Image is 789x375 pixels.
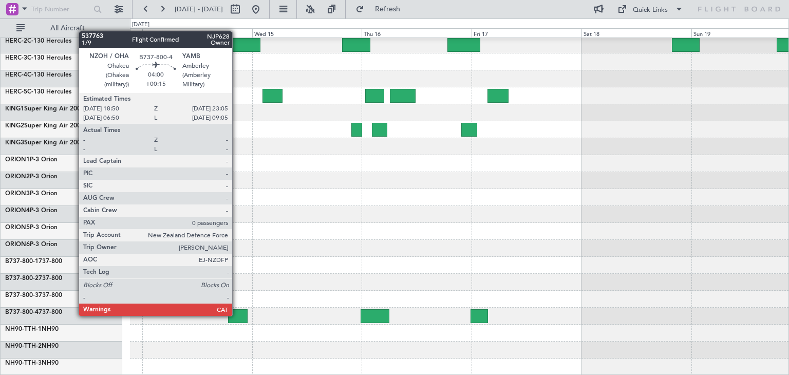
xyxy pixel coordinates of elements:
a: ORION3P-3 Orion [5,191,58,197]
span: NH90-TTH-1 [5,326,42,332]
span: ORION4 [5,208,30,214]
span: KING3 [5,140,24,146]
span: ORION1 [5,157,30,163]
span: KING2 [5,123,24,129]
span: All Aircraft [27,25,108,32]
a: HERC-5C-130 Hercules [5,89,71,95]
button: Refresh [351,1,412,17]
div: Quick Links [633,5,668,15]
a: ORION6P-3 Orion [5,241,58,248]
span: ORION6 [5,241,30,248]
a: B737-800-4737-800 [5,309,62,315]
span: ORION3 [5,191,30,197]
div: Fri 17 [472,28,581,38]
a: KING1Super King Air 200 [5,106,81,112]
a: KING3Super King Air 200 [5,140,81,146]
a: HERC-3C-130 Hercules [5,55,71,61]
a: B737-800-1737-800 [5,258,62,265]
span: ORION5 [5,224,30,231]
a: NH90-TTH-3NH90 [5,360,59,366]
div: Wed 15 [252,28,362,38]
span: ORION2 [5,174,30,180]
button: All Aircraft [11,20,111,36]
span: B737-800-2 [5,275,39,282]
input: Trip Number [31,2,90,17]
span: HERC-2 [5,38,27,44]
a: ORION2P-3 Orion [5,174,58,180]
span: B737-800-4 [5,309,39,315]
div: [DATE] [132,21,149,29]
div: Thu 16 [362,28,472,38]
a: NH90-TTH-1NH90 [5,326,59,332]
a: HERC-4C-130 Hercules [5,72,71,78]
a: B737-800-3737-800 [5,292,62,298]
span: HERC-4 [5,72,27,78]
a: HERC-2C-130 Hercules [5,38,71,44]
span: NH90-TTH-2 [5,343,42,349]
a: ORION4P-3 Orion [5,208,58,214]
a: B737-800-2737-800 [5,275,62,282]
a: NH90-TTH-2NH90 [5,343,59,349]
span: B737-800-1 [5,258,39,265]
span: B737-800-3 [5,292,39,298]
span: HERC-5 [5,89,27,95]
a: KING2Super King Air 200 [5,123,81,129]
span: [DATE] - [DATE] [175,5,223,14]
span: KING1 [5,106,24,112]
span: Refresh [366,6,409,13]
div: Tue 14 [142,28,252,38]
a: ORION1P-3 Orion [5,157,58,163]
span: NH90-TTH-3 [5,360,42,366]
a: ORION5P-3 Orion [5,224,58,231]
span: HERC-3 [5,55,27,61]
div: Sat 18 [581,28,691,38]
button: Quick Links [612,1,688,17]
